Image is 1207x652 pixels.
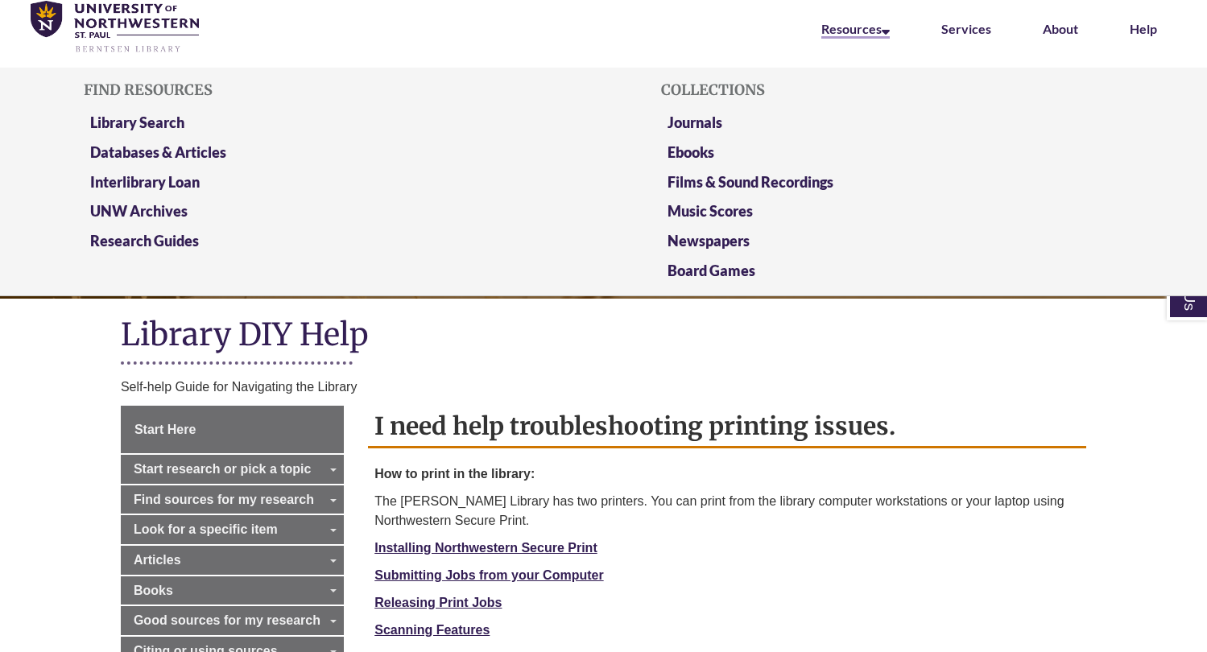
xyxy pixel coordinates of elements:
[374,541,597,555] a: Installing Northwestern Secure Print
[121,406,344,454] a: Start Here
[668,232,750,250] a: Newspapers
[1043,21,1078,36] a: About
[121,576,344,605] a: Books
[821,21,890,39] a: Resources
[31,1,199,54] img: UNWSP Library Logo
[1130,21,1157,36] a: Help
[90,113,184,131] a: Library Search
[90,173,200,191] a: Interlibrary Loan
[121,515,344,544] a: Look for a specific item
[121,455,344,484] a: Start research or pick a topic
[374,596,502,609] a: Releasing Print Jobs
[134,553,181,567] span: Articles
[121,606,344,635] a: Good sources for my research
[121,485,344,514] a: Find sources for my research
[84,82,546,98] h5: Find Resources
[374,568,603,582] a: Submitting Jobs from your Computer
[374,467,535,481] strong: How to print in the library:
[368,406,1086,448] h2: I need help troubleshooting printing issues.
[668,173,833,191] a: Films & Sound Recordings
[121,546,344,575] a: Articles
[134,423,196,436] span: Start Here
[134,462,312,476] span: Start research or pick a topic
[134,613,320,627] span: Good sources for my research
[668,143,714,161] a: Ebooks
[121,380,358,394] span: Self-help Guide for Navigating the Library
[90,232,199,250] a: Research Guides
[668,262,755,279] a: Board Games
[941,21,991,36] a: Services
[134,584,173,597] span: Books
[661,82,1123,98] h5: Collections
[90,202,188,220] a: UNW Archives
[374,623,490,637] a: Scanning Features
[374,492,1080,530] p: The [PERSON_NAME] Library has two printers. You can print from the library computer workstations ...
[134,522,278,536] span: Look for a specific item
[134,493,314,506] span: Find sources for my research
[668,113,722,131] a: Journals
[668,202,753,220] a: Music Scores
[121,315,1086,357] h1: Library DIY Help
[90,143,226,161] a: Databases & Articles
